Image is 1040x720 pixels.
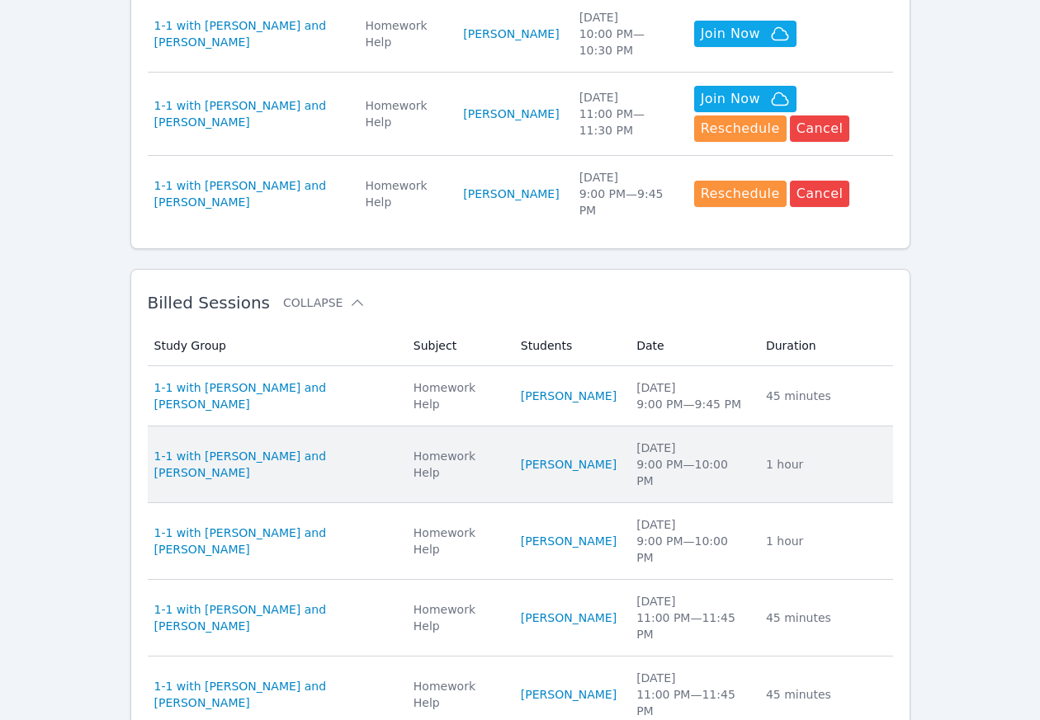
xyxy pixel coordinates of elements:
[694,21,797,47] button: Join Now
[404,326,511,366] th: Subject
[154,177,346,210] a: 1-1 with [PERSON_NAME] and [PERSON_NAME]
[463,106,559,122] a: [PERSON_NAME]
[365,17,443,50] div: Homework Help
[148,73,893,156] tr: 1-1 with [PERSON_NAME] and [PERSON_NAME]Homework Help[PERSON_NAME][DATE]11:00 PM—11:30 PMJoin Now...
[636,516,746,566] div: [DATE] 9:00 PM — 10:00 PM
[694,86,797,112] button: Join Now
[463,26,559,42] a: [PERSON_NAME]
[636,593,746,642] div: [DATE] 11:00 PM — 11:45 PM
[463,186,559,202] a: [PERSON_NAME]
[701,24,760,44] span: Join Now
[148,156,893,232] tr: 1-1 with [PERSON_NAME] and [PERSON_NAME]Homework Help[PERSON_NAME][DATE]9:00 PM—9:45 PMReschedule...
[148,426,893,503] tr: 1-1 with [PERSON_NAME] and [PERSON_NAME]Homework Help[PERSON_NAME][DATE]9:00 PM—10:00 PM1 hour
[365,97,443,130] div: Homework Help
[521,388,617,404] a: [PERSON_NAME]
[701,89,760,109] span: Join Now
[579,169,674,219] div: [DATE] 9:00 PM — 9:45 PM
[148,580,893,656] tr: 1-1 with [PERSON_NAME] and [PERSON_NAME]Homework Help[PERSON_NAME][DATE]11:00 PM—11:45 PM45 minutes
[790,115,850,142] button: Cancel
[154,678,394,711] a: 1-1 with [PERSON_NAME] and [PERSON_NAME]
[521,686,617,703] a: [PERSON_NAME]
[414,678,501,711] div: Homework Help
[636,440,746,489] div: [DATE] 9:00 PM — 10:00 PM
[790,181,850,207] button: Cancel
[283,294,366,311] button: Collapse
[414,601,501,634] div: Homework Help
[414,525,501,558] div: Homework Help
[414,379,501,412] div: Homework Help
[154,97,346,130] a: 1-1 with [PERSON_NAME] and [PERSON_NAME]
[414,448,501,481] div: Homework Help
[154,17,346,50] a: 1-1 with [PERSON_NAME] and [PERSON_NAME]
[694,181,787,207] button: Reschedule
[766,533,883,549] div: 1 hour
[521,456,617,473] a: [PERSON_NAME]
[148,503,893,580] tr: 1-1 with [PERSON_NAME] and [PERSON_NAME]Homework Help[PERSON_NAME][DATE]9:00 PM—10:00 PM1 hour
[766,388,883,404] div: 45 minutes
[511,326,626,366] th: Students
[154,525,394,558] a: 1-1 with [PERSON_NAME] and [PERSON_NAME]
[756,326,893,366] th: Duration
[148,326,404,366] th: Study Group
[766,686,883,703] div: 45 minutes
[636,379,746,412] div: [DATE] 9:00 PM — 9:45 PM
[365,177,443,210] div: Homework Help
[154,601,394,634] a: 1-1 with [PERSON_NAME] and [PERSON_NAME]
[148,293,270,313] span: Billed Sessions
[154,448,394,481] a: 1-1 with [PERSON_NAME] and [PERSON_NAME]
[766,456,883,473] div: 1 hour
[626,326,756,366] th: Date
[636,670,746,719] div: [DATE] 11:00 PM — 11:45 PM
[579,9,674,59] div: [DATE] 10:00 PM — 10:30 PM
[521,533,617,549] a: [PERSON_NAME]
[154,379,394,412] a: 1-1 with [PERSON_NAME] and [PERSON_NAME]
[694,115,787,142] button: Reschedule
[579,89,674,139] div: [DATE] 11:00 PM — 11:30 PM
[521,609,617,626] a: [PERSON_NAME]
[148,366,893,426] tr: 1-1 with [PERSON_NAME] and [PERSON_NAME]Homework Help[PERSON_NAME][DATE]9:00 PM—9:45 PM45 minutes
[766,609,883,626] div: 45 minutes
